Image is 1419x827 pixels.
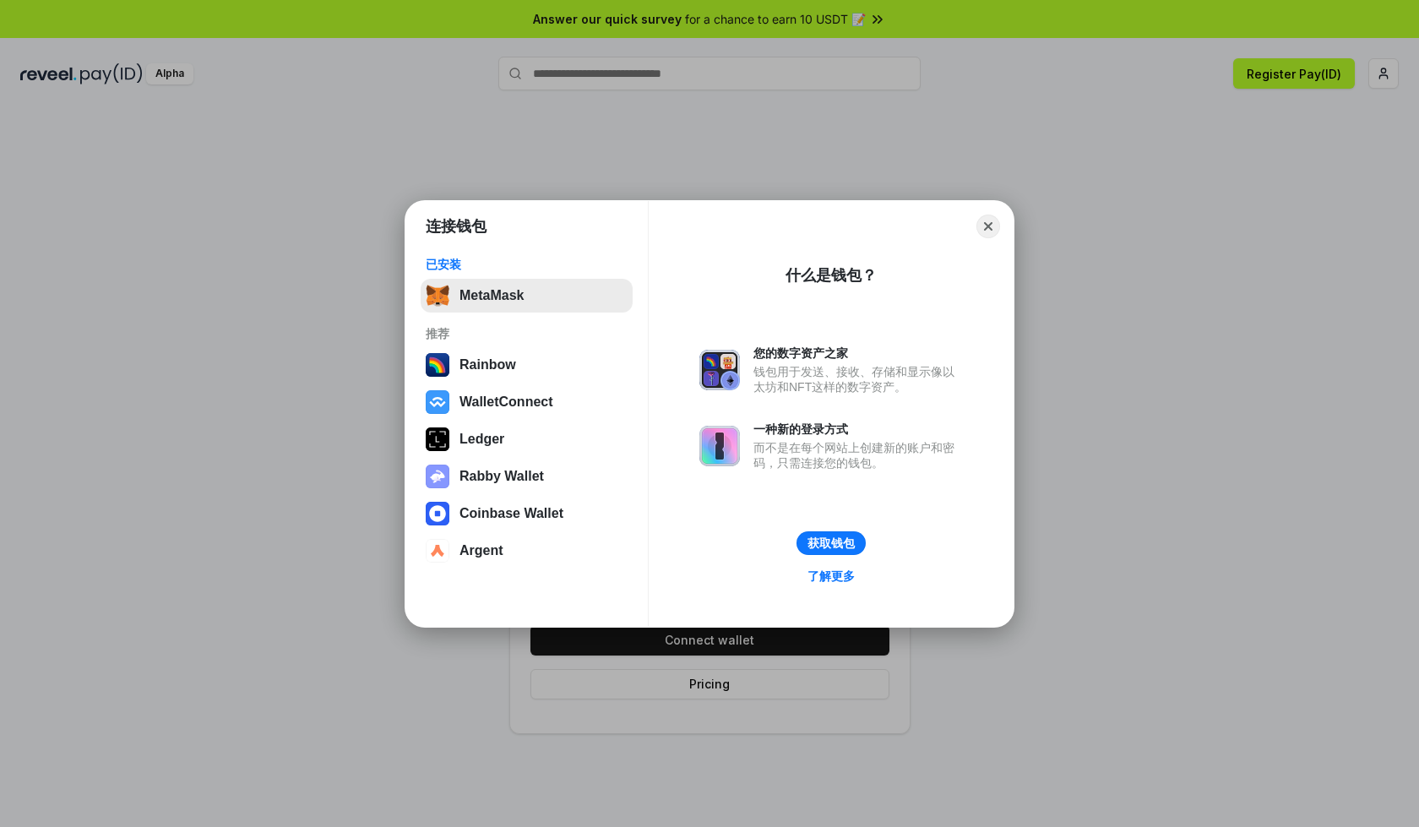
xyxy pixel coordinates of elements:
[426,257,628,272] div: 已安装
[426,326,628,341] div: 推荐
[426,427,449,451] img: svg+xml,%3Csvg%20xmlns%3D%22http%3A%2F%2Fwww.w3.org%2F2000%2Fsvg%22%20width%3D%2228%22%20height%3...
[459,469,544,484] div: Rabby Wallet
[421,497,633,530] button: Coinbase Wallet
[753,345,963,361] div: 您的数字资产之家
[797,565,865,587] a: 了解更多
[786,265,877,286] div: 什么是钱包？
[753,364,963,394] div: 钱包用于发送、接收、存储和显示像以太坊和NFT这样的数字资产。
[459,506,563,521] div: Coinbase Wallet
[753,422,963,437] div: 一种新的登录方式
[421,279,633,313] button: MetaMask
[426,465,449,488] img: svg+xml,%3Csvg%20xmlns%3D%22http%3A%2F%2Fwww.w3.org%2F2000%2Fsvg%22%20fill%3D%22none%22%20viewBox...
[753,440,963,471] div: 而不是在每个网站上创建新的账户和密码，只需连接您的钱包。
[807,569,855,584] div: 了解更多
[796,531,866,555] button: 获取钱包
[426,539,449,563] img: svg+xml,%3Csvg%20width%3D%2228%22%20height%3D%2228%22%20viewBox%3D%220%200%2028%2028%22%20fill%3D...
[426,284,449,307] img: svg+xml,%3Csvg%20fill%3D%22none%22%20height%3D%2233%22%20viewBox%3D%220%200%2035%2033%22%20width%...
[421,422,633,456] button: Ledger
[807,536,855,551] div: 获取钱包
[459,357,516,373] div: Rainbow
[976,215,1000,238] button: Close
[426,390,449,414] img: svg+xml,%3Csvg%20width%3D%2228%22%20height%3D%2228%22%20viewBox%3D%220%200%2028%2028%22%20fill%3D...
[421,348,633,382] button: Rainbow
[426,502,449,525] img: svg+xml,%3Csvg%20width%3D%2228%22%20height%3D%2228%22%20viewBox%3D%220%200%2028%2028%22%20fill%3D...
[421,460,633,493] button: Rabby Wallet
[699,350,740,390] img: svg+xml,%3Csvg%20xmlns%3D%22http%3A%2F%2Fwww.w3.org%2F2000%2Fsvg%22%20fill%3D%22none%22%20viewBox...
[459,394,553,410] div: WalletConnect
[426,353,449,377] img: svg+xml,%3Csvg%20width%3D%22120%22%20height%3D%22120%22%20viewBox%3D%220%200%20120%20120%22%20fil...
[699,426,740,466] img: svg+xml,%3Csvg%20xmlns%3D%22http%3A%2F%2Fwww.w3.org%2F2000%2Fsvg%22%20fill%3D%22none%22%20viewBox...
[459,543,503,558] div: Argent
[459,432,504,447] div: Ledger
[421,534,633,568] button: Argent
[421,385,633,419] button: WalletConnect
[459,288,524,303] div: MetaMask
[426,216,487,237] h1: 连接钱包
